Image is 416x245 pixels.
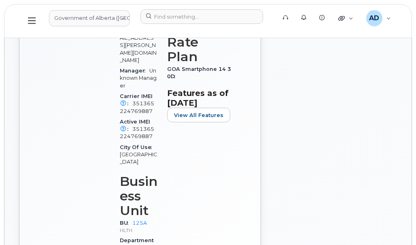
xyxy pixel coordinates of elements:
[369,13,379,23] span: AD
[120,220,132,226] span: BU
[120,151,157,165] span: [GEOGRAPHIC_DATA]
[333,10,359,26] div: Quicklinks
[120,119,150,132] span: Active IMEI
[120,144,156,150] span: City Of Use
[120,227,157,234] p: HLTH
[120,174,157,218] h3: Business Unit
[167,108,230,122] button: View All Features
[167,66,231,79] span: GOA Smartphone 14 30D
[140,9,263,24] input: Find something...
[49,10,130,26] a: Government of Alberta (GOA)
[167,35,231,64] h3: Rate Plan
[120,20,157,63] span: [PERSON_NAME][EMAIL_ADDRESS][PERSON_NAME][DOMAIN_NAME]
[120,100,154,114] span: 351365224769887
[174,111,223,119] span: View All Features
[120,68,157,89] span: Unknown Manager
[120,93,153,107] span: Carrier IMEI
[132,220,147,226] a: 125A
[167,88,231,108] h3: Features as of [DATE]
[361,10,397,26] div: Arunajith Daylath
[120,126,154,139] span: 351365224769887
[120,68,149,74] span: Manager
